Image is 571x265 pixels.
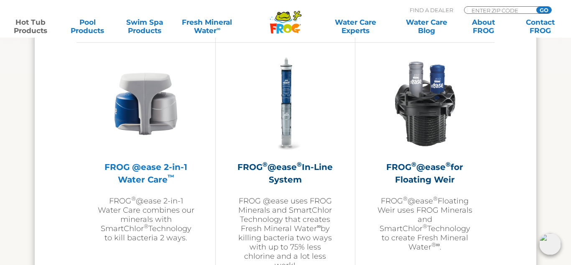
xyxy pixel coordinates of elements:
[446,160,451,168] sup: ®
[376,55,473,152] img: InLineWeir_Front_High_inserting-v2-300x300.png
[97,161,194,186] h2: FROG @ease 2-in-1 Water Care
[217,26,220,32] sup: ∞
[433,195,438,202] sup: ®
[263,160,268,168] sup: ®
[461,18,506,35] a: AboutFROG
[376,196,474,252] p: FROG @ease Floating Weir uses FROG Minerals and SmartChlor Technology to create Fresh Mineral Wat...
[317,223,321,229] sup: ∞
[237,55,334,152] img: inline-system-300x300.png
[8,18,53,35] a: Hot TubProducts
[431,241,436,248] sup: ®
[122,18,167,35] a: Swim SpaProducts
[518,18,563,35] a: ContactFROG
[404,18,449,35] a: Water CareBlog
[179,18,235,35] a: Fresh MineralWater∞
[471,7,527,14] input: Zip Code Form
[403,195,408,202] sup: ®
[297,160,302,168] sup: ®
[539,233,561,255] img: openIcon
[97,196,194,242] p: FROG @ease 2-in-1 Water Care combines our minerals with SmartChlor Technology to kill bacteria 2 ...
[410,6,453,14] p: Find A Dealer
[319,18,391,35] a: Water CareExperts
[144,223,148,229] sup: ®
[536,7,551,13] input: GO
[411,160,416,168] sup: ®
[237,161,334,186] h2: FROG @ease In-Line System
[423,223,427,229] sup: ®
[168,173,174,181] sup: ™
[131,195,136,202] sup: ®
[376,161,474,186] h2: FROG @ease for Floating Weir
[65,18,110,35] a: PoolProducts
[97,55,194,152] img: @ease-2-in-1-Holder-v2-300x300.png
[436,241,440,248] sup: ∞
